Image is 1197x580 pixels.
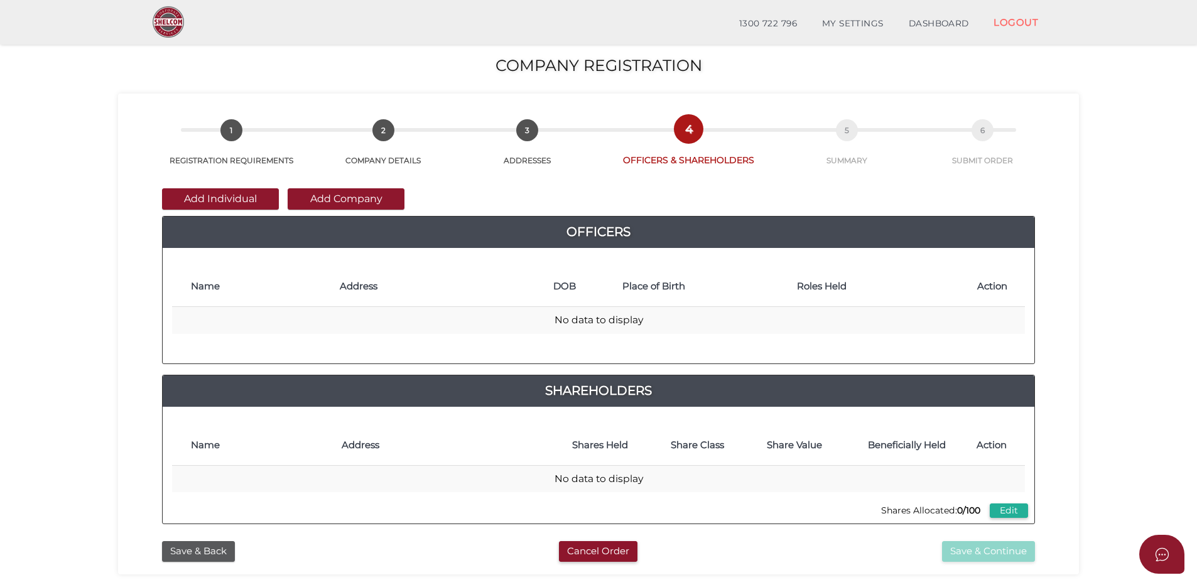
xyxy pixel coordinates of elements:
[836,119,858,141] span: 5
[172,307,1025,334] td: No data to display
[977,281,1019,292] h4: Action
[622,281,784,292] h4: Place of Birth
[896,11,982,36] a: DASHBOARD
[797,281,964,292] h4: Roles Held
[516,119,538,141] span: 3
[162,541,235,562] button: Save & Back
[601,132,776,166] a: 4OFFICERS & SHAREHOLDERS
[727,11,810,36] a: 1300 722 796
[553,281,610,292] h4: DOB
[1139,535,1184,574] button: Open asap
[776,133,917,166] a: 5SUMMARY
[957,505,980,516] b: 0/100
[454,133,601,166] a: 3ADDRESSES
[656,440,740,451] h4: Share Class
[372,119,394,141] span: 2
[918,133,1048,166] a: 6SUBMIT ORDER
[313,133,453,166] a: 2COMPANY DETAILS
[288,188,404,210] button: Add Company
[990,503,1028,518] button: Edit
[342,440,545,451] h4: Address
[191,281,327,292] h4: Name
[163,222,1034,242] a: Officers
[220,119,242,141] span: 1
[163,380,1034,400] a: Shareholders
[162,188,279,210] button: Add Individual
[559,541,637,562] button: Cancel Order
[878,502,983,519] span: Shares Allocated:
[558,440,642,451] h4: Shares Held
[149,133,313,166] a: 1REGISTRATION REQUIREMENTS
[849,440,964,451] h4: Beneficially Held
[981,9,1051,35] a: LOGOUT
[752,440,837,451] h4: Share Value
[810,11,896,36] a: MY SETTINGS
[191,440,329,451] h4: Name
[172,466,1025,493] td: No data to display
[340,281,541,292] h4: Address
[977,440,1019,451] h4: Action
[972,119,994,141] span: 6
[678,118,700,140] span: 4
[942,541,1035,562] button: Save & Continue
